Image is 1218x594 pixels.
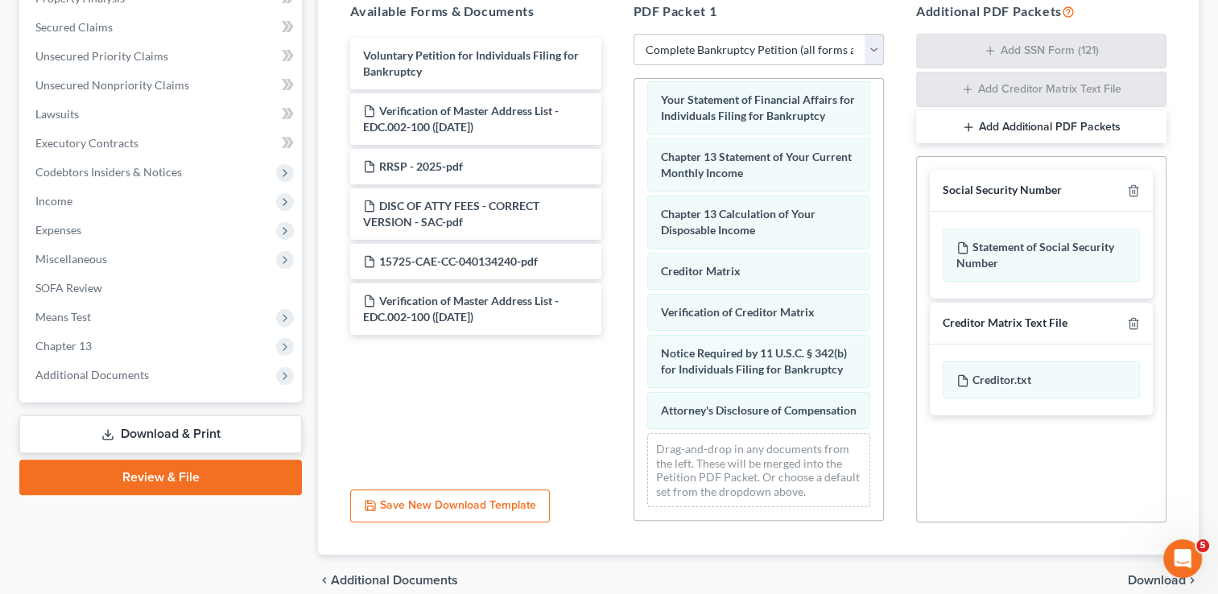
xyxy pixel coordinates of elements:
span: Lawsuits [35,107,79,121]
h5: Available Forms & Documents [350,2,601,21]
a: Unsecured Priority Claims [23,42,302,71]
a: Executory Contracts [23,129,302,158]
div: Creditor.txt [943,361,1140,398]
a: Lawsuits [23,100,302,129]
i: chevron_left [318,574,331,587]
span: Notice Required by 11 U.S.C. § 342(b) for Individuals Filing for Bankruptcy [661,346,847,376]
span: Verification of Creditor Matrix [661,305,815,319]
button: Add SSN Form (121) [916,34,1166,69]
span: Chapter 13 Calculation of Your Disposable Income [661,207,815,237]
a: Unsecured Nonpriority Claims [23,71,302,100]
iframe: Intercom live chat [1163,539,1202,578]
span: 5 [1196,539,1209,552]
span: Download [1128,574,1186,587]
span: Additional Documents [35,368,149,382]
div: Creditor Matrix Text File [943,316,1067,331]
span: Miscellaneous [35,252,107,266]
span: SOFA Review [35,281,102,295]
span: Your Statement of Financial Affairs for Individuals Filing for Bankruptcy [661,93,855,122]
span: Verification of Master Address List - EDC.002-100 ([DATE]) [363,104,559,134]
span: Executory Contracts [35,136,138,150]
span: Voluntary Petition for Individuals Filing for Bankruptcy [363,48,579,78]
button: Add Additional PDF Packets [916,110,1166,144]
span: Creditor Matrix [661,264,741,278]
span: Attorney's Disclosure of Compensation [661,403,857,417]
span: Secured Claims [35,20,113,34]
a: chevron_left Additional Documents [318,574,458,587]
span: Chapter 13 Statement of Your Current Monthly Income [661,150,852,179]
i: chevron_right [1186,574,1199,587]
span: Additional Documents [331,574,458,587]
div: Social Security Number [943,183,1062,198]
span: Unsecured Nonpriority Claims [35,78,189,92]
span: Codebtors Insiders & Notices [35,165,182,179]
span: Verification of Master Address List - EDC.002-100 ([DATE]) [363,294,559,324]
span: DISC OF ATTY FEES - CORRECT VERSION - SAC-pdf [363,199,539,229]
a: Review & File [19,460,302,495]
span: 15725-CAE-CC-040134240-pdf [379,254,538,268]
a: Download & Print [19,415,302,453]
button: Add Creditor Matrix Text File [916,72,1166,107]
a: Secured Claims [23,13,302,42]
h5: PDF Packet 1 [634,2,884,21]
span: Chapter 13 [35,339,92,353]
button: Download chevron_right [1128,574,1199,587]
button: Save New Download Template [350,489,550,523]
span: Unsecured Priority Claims [35,49,168,63]
div: Statement of Social Security Number [943,229,1140,282]
span: Means Test [35,310,91,324]
span: Expenses [35,223,81,237]
span: Income [35,194,72,208]
div: Drag-and-drop in any documents from the left. These will be merged into the Petition PDF Packet. ... [647,433,870,507]
a: SOFA Review [23,274,302,303]
span: RRSP - 2025-pdf [379,159,463,173]
h5: Additional PDF Packets [916,2,1166,21]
